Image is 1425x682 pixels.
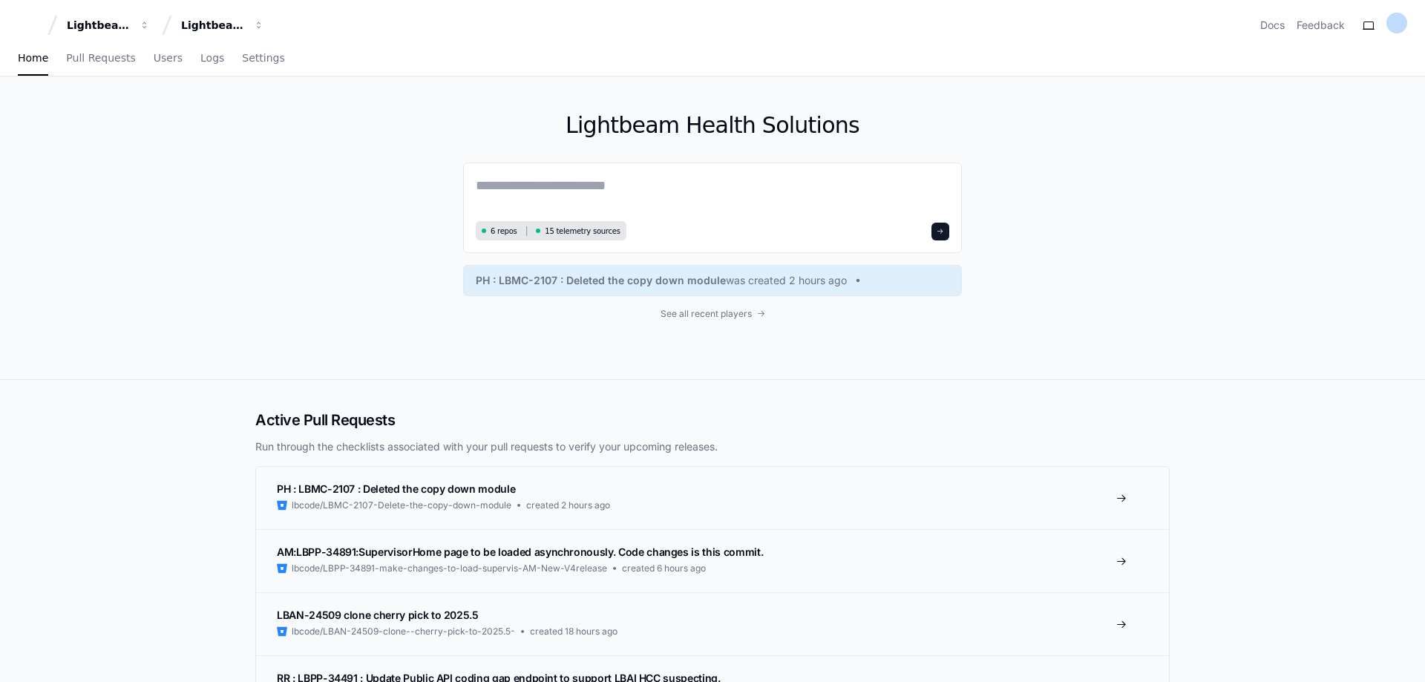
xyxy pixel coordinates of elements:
a: AM:LBPP-34891:SupervisorHome page to be loaded asynchronously. Code changes is this commit.lbcode... [256,529,1169,592]
span: lbcode/LBAN-24509-clone--cherry-pick-to-2025.5- [292,626,515,637]
a: Users [154,42,183,76]
span: Home [18,53,48,62]
button: Lightbeam Health [61,12,156,39]
span: AM:LBPP-34891:SupervisorHome page to be loaded asynchronously. Code changes is this commit. [277,545,763,558]
span: Settings [242,53,284,62]
span: created 6 hours ago [622,563,706,574]
span: 6 repos [491,226,517,237]
span: Pull Requests [66,53,135,62]
h2: Active Pull Requests [255,410,1170,430]
button: Feedback [1297,18,1345,33]
a: PH : LBMC-2107 : Deleted the copy down modulewas created 2 hours ago [476,273,949,288]
div: Lightbeam Health Solutions [181,18,245,33]
a: PH : LBMC-2107 : Deleted the copy down modulelbcode/LBMC-2107-Delete-the-copy-down-modulecreated ... [256,467,1169,529]
button: Lightbeam Health Solutions [175,12,270,39]
span: PH : LBMC-2107 : Deleted the copy down module [476,273,726,288]
span: was created 2 hours ago [726,273,847,288]
a: Settings [242,42,284,76]
span: PH : LBMC-2107 : Deleted the copy down module [277,482,515,495]
span: lbcode/LBPP-34891-make-changes-to-load-supervis-AM-New-V4release [292,563,607,574]
a: Pull Requests [66,42,135,76]
span: See all recent players [661,308,752,320]
h1: Lightbeam Health Solutions [463,112,962,139]
span: LBAN-24509 clone cherry pick to 2025.5 [277,609,479,621]
span: 15 telemetry sources [545,226,620,237]
a: LBAN-24509 clone cherry pick to 2025.5lbcode/LBAN-24509-clone--cherry-pick-to-2025.5-created 18 h... [256,592,1169,655]
span: created 2 hours ago [526,499,610,511]
a: See all recent players [463,308,962,320]
span: created 18 hours ago [530,626,617,637]
span: Users [154,53,183,62]
span: lbcode/LBMC-2107-Delete-the-copy-down-module [292,499,511,511]
a: Home [18,42,48,76]
a: Logs [200,42,224,76]
span: Logs [200,53,224,62]
a: Docs [1260,18,1285,33]
p: Run through the checklists associated with your pull requests to verify your upcoming releases. [255,439,1170,454]
div: Lightbeam Health [67,18,131,33]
